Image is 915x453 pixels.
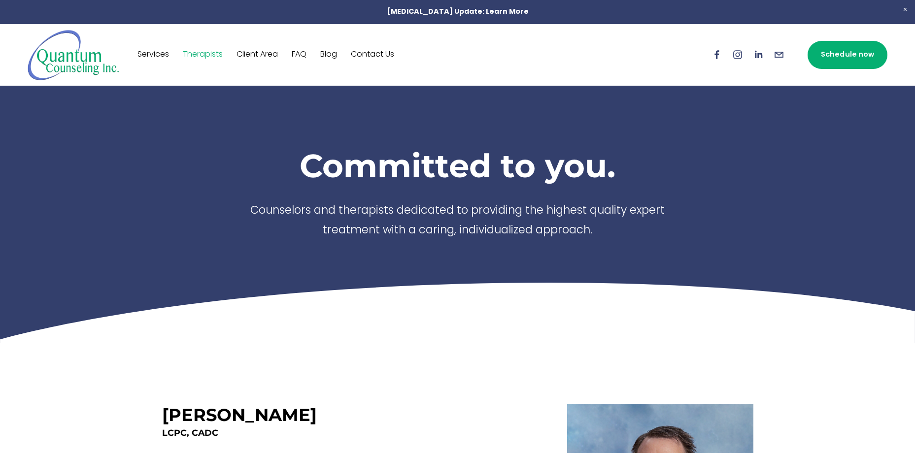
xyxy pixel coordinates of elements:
[292,47,306,63] a: FAQ
[320,47,337,63] a: Blog
[808,41,887,69] a: Schedule now
[137,47,169,63] a: Services
[236,201,679,241] p: Counselors and therapists dedicated to providing the highest quality expert treatment with a cari...
[351,47,394,63] a: Contact Us
[162,404,317,425] h3: [PERSON_NAME]
[237,47,278,63] a: Client Area
[236,146,679,185] h1: Committed to you.
[712,49,722,60] a: Facebook
[28,29,120,81] img: Quantum Counseling Inc. | Change starts here.
[162,427,526,439] h4: LCPC, CADC
[183,47,223,63] a: Therapists
[732,49,743,60] a: Instagram
[753,49,764,60] a: LinkedIn
[774,49,784,60] a: info@quantumcounselinginc.com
